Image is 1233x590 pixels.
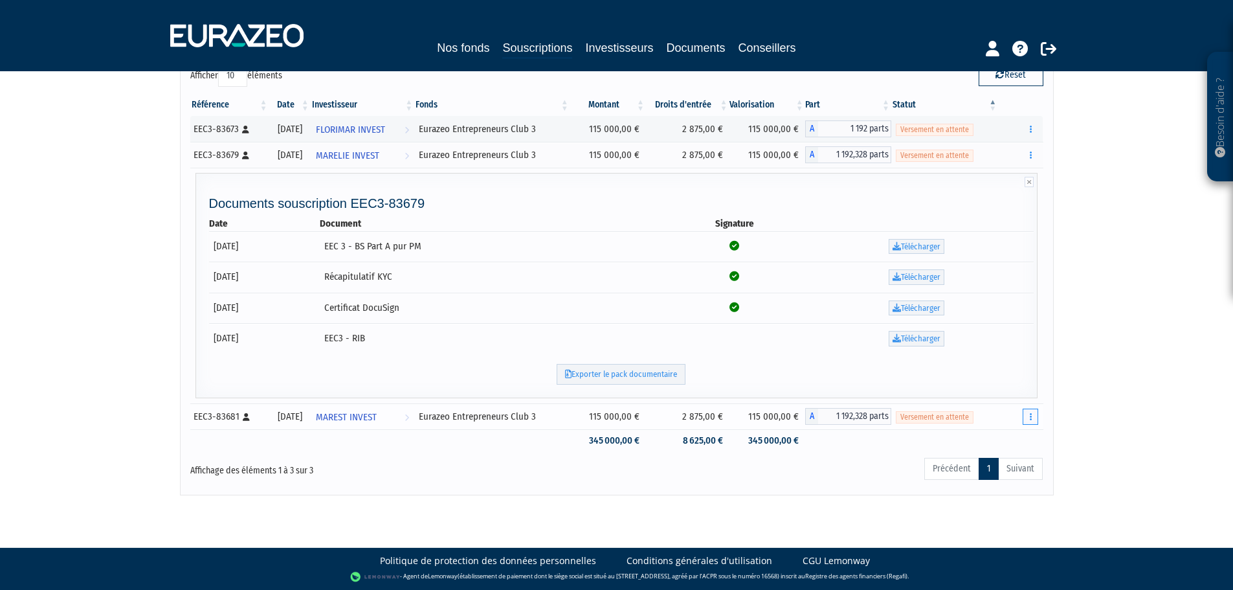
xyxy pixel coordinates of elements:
[1213,59,1228,176] p: Besoin d'aide ?
[729,429,805,452] td: 345 000,00 €
[194,148,265,162] div: EEC3-83679
[194,410,265,424] div: EEC3-83681
[671,217,799,231] th: Signature
[805,408,891,425] div: A - Eurazeo Entrepreneurs Club 3
[585,39,653,57] a: Investisseurs
[320,293,671,324] td: Certificat DocuSign
[316,118,385,142] span: FLORIMAR INVEST
[419,410,566,424] div: Eurazeo Entrepreneurs Club 3
[646,142,729,168] td: 2 875,00 €
[805,120,818,137] span: A
[209,323,320,354] td: [DATE]
[428,572,458,580] a: Lemonway
[274,410,306,424] div: [DATE]
[889,269,944,285] a: Télécharger
[269,94,311,116] th: Date: activer pour trier la colonne par ordre croissant
[13,571,1220,584] div: - Agent de (établissement de paiement dont le siège social est situé au [STREET_ADDRESS], agréé p...
[646,116,729,142] td: 2 875,00 €
[311,116,414,142] a: FLORIMAR INVEST
[891,94,998,116] th: Statut : activer pour trier la colonne par ordre d&eacute;croissant
[818,146,891,163] span: 1 192,328 parts
[570,116,646,142] td: 115 000,00 €
[405,405,409,429] i: Voir l'investisseur
[316,144,379,168] span: MARELIE INVEST
[818,408,891,425] span: 1 192,328 parts
[570,403,646,429] td: 115 000,00 €
[242,152,249,159] i: [Français] Personne physique
[311,142,414,168] a: MARELIE INVEST
[405,118,409,142] i: Voir l'investisseur
[209,262,320,293] td: [DATE]
[405,144,409,168] i: Voir l'investisseur
[896,124,973,136] span: Versement en attente
[818,120,891,137] span: 1 192 parts
[209,217,320,231] th: Date
[646,429,729,452] td: 8 625,00 €
[209,196,1034,210] h4: Documents souscription EEC3-83679
[667,39,726,57] a: Documents
[739,39,796,57] a: Conseillers
[729,403,805,429] td: 115 000,00 €
[729,94,805,116] th: Valorisation: activer pour trier la colonne par ordre croissant
[218,65,247,87] select: Afficheréléments
[320,262,671,293] td: Récapitulatif KYC
[805,146,891,163] div: A - Eurazeo Entrepreneurs Club 3
[350,571,400,584] img: logo-lemonway.png
[803,554,870,567] a: CGU Lemonway
[729,116,805,142] td: 115 000,00 €
[979,458,999,480] a: 1
[414,94,570,116] th: Fonds: activer pour trier la colonne par ordre croissant
[316,405,377,429] span: MAREST INVEST
[190,457,535,477] div: Affichage des éléments 1 à 3 sur 3
[570,142,646,168] td: 115 000,00 €
[320,217,671,231] th: Document
[729,142,805,168] td: 115 000,00 €
[437,39,489,57] a: Nos fonds
[311,94,414,116] th: Investisseur: activer pour trier la colonne par ordre croissant
[194,122,265,136] div: EEC3-83673
[805,408,818,425] span: A
[190,65,282,87] label: Afficher éléments
[646,94,729,116] th: Droits d'entrée: activer pour trier la colonne par ordre croissant
[570,429,646,452] td: 345 000,00 €
[889,301,944,316] a: Télécharger
[896,150,973,162] span: Versement en attente
[557,364,685,385] a: Exporter le pack documentaire
[805,94,891,116] th: Part: activer pour trier la colonne par ordre croissant
[419,148,566,162] div: Eurazeo Entrepreneurs Club 3
[570,94,646,116] th: Montant: activer pour trier la colonne par ordre croissant
[627,554,772,567] a: Conditions générales d'utilisation
[805,146,818,163] span: A
[896,411,973,424] span: Versement en attente
[889,331,944,346] a: Télécharger
[380,554,596,567] a: Politique de protection des données personnelles
[274,122,306,136] div: [DATE]
[805,572,907,580] a: Registre des agents financiers (Regafi)
[243,413,250,421] i: [Français] Personne physique
[190,94,269,116] th: Référence : activer pour trier la colonne par ordre croissant
[209,293,320,324] td: [DATE]
[805,120,891,137] div: A - Eurazeo Entrepreneurs Club 3
[889,239,944,255] a: Télécharger
[502,39,572,59] a: Souscriptions
[646,403,729,429] td: 2 875,00 €
[979,65,1043,85] button: Reset
[209,231,320,262] td: [DATE]
[242,126,249,133] i: [Français] Personne physique
[274,148,306,162] div: [DATE]
[170,24,304,47] img: 1732889491-logotype_eurazeo_blanc_rvb.png
[419,122,566,136] div: Eurazeo Entrepreneurs Club 3
[320,323,671,354] td: EEC3 - RIB
[320,231,671,262] td: EEC 3 - BS Part A pur PM
[311,403,414,429] a: MAREST INVEST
